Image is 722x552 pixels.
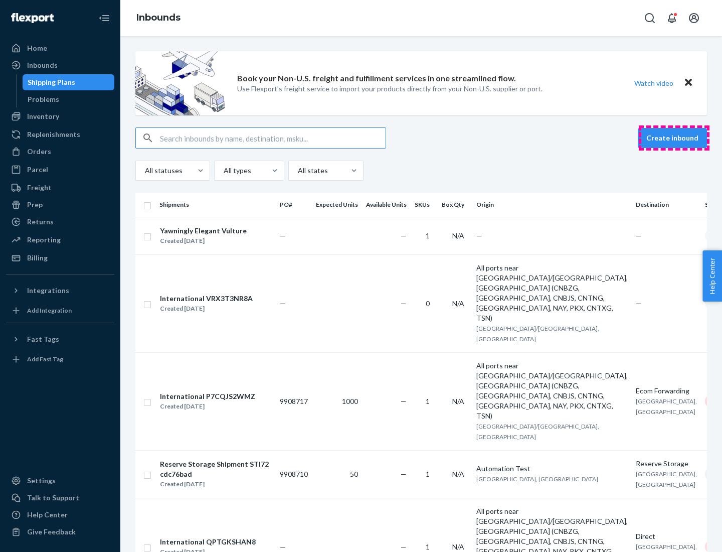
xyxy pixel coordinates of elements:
[684,8,704,28] button: Open account menu
[426,299,430,308] span: 0
[401,397,407,405] span: —
[401,470,407,478] span: —
[6,303,114,319] a: Add Integration
[27,43,47,53] div: Home
[6,126,114,143] a: Replenishments
[6,57,114,73] a: Inbounds
[144,166,145,176] input: All statuses
[438,193,472,217] th: Box Qty
[476,361,628,421] div: All ports near [GEOGRAPHIC_DATA]/[GEOGRAPHIC_DATA], [GEOGRAPHIC_DATA] (CNBZG, [GEOGRAPHIC_DATA], ...
[27,217,54,227] div: Returns
[27,60,58,70] div: Inbounds
[350,470,358,478] span: 50
[23,74,115,90] a: Shipping Plans
[452,542,464,551] span: N/A
[476,231,482,240] span: —
[160,459,271,479] div: Reserve Storage Shipment STI72cdc76bad
[136,12,180,23] a: Inbounds
[426,470,430,478] span: 1
[11,13,54,23] img: Flexport logo
[6,232,114,248] a: Reporting
[6,108,114,124] a: Inventory
[426,231,430,240] span: 1
[636,397,697,416] span: [GEOGRAPHIC_DATA], [GEOGRAPHIC_DATA]
[27,527,76,537] div: Give Feedback
[452,470,464,478] span: N/A
[636,470,697,488] span: [GEOGRAPHIC_DATA], [GEOGRAPHIC_DATA]
[6,351,114,367] a: Add Fast Tag
[94,8,114,28] button: Close Navigation
[6,250,114,266] a: Billing
[640,8,660,28] button: Open Search Box
[27,510,68,520] div: Help Center
[160,391,255,401] div: International P7CQJS2WMZ
[27,183,52,193] div: Freight
[342,397,358,405] span: 1000
[312,193,362,217] th: Expected Units
[426,397,430,405] span: 1
[682,76,695,90] button: Close
[662,8,682,28] button: Open notifications
[128,4,189,33] ol: breadcrumbs
[276,352,312,450] td: 9908717
[411,193,438,217] th: SKUs
[452,299,464,308] span: N/A
[27,355,63,363] div: Add Fast Tag
[636,459,697,469] div: Reserve Storage
[6,507,114,523] a: Help Center
[297,166,298,176] input: All states
[476,423,599,441] span: [GEOGRAPHIC_DATA]/[GEOGRAPHIC_DATA], [GEOGRAPHIC_DATA]
[401,542,407,551] span: —
[452,231,464,240] span: N/A
[6,214,114,230] a: Returns
[636,231,642,240] span: —
[638,128,707,148] button: Create inbound
[6,144,114,160] a: Orders
[476,475,598,483] span: [GEOGRAPHIC_DATA], [GEOGRAPHIC_DATA]
[160,226,247,236] div: Yawningly Elegant Vulture
[276,450,312,498] td: 9908710
[636,386,697,396] div: Ecom Forwarding
[28,94,59,104] div: Problems
[702,250,722,302] button: Help Center
[476,464,628,474] div: Automation Test
[280,231,286,240] span: —
[472,193,632,217] th: Origin
[160,401,255,411] div: Created [DATE]
[155,193,276,217] th: Shipments
[426,542,430,551] span: 1
[280,542,286,551] span: —
[636,299,642,308] span: —
[6,180,114,196] a: Freight
[237,84,543,94] p: Use Flexport’s freight service to import your products directly from your Non-U.S. supplier or port.
[27,253,48,263] div: Billing
[27,165,48,175] div: Parcel
[6,524,114,540] button: Give Feedback
[6,473,114,489] a: Settings
[27,147,51,157] div: Orders
[6,490,114,506] a: Talk to Support
[27,200,43,210] div: Prep
[27,235,61,245] div: Reporting
[160,537,256,547] div: International QPTGKSHAN8
[628,76,680,90] button: Watch video
[27,493,79,503] div: Talk to Support
[452,397,464,405] span: N/A
[160,304,253,314] div: Created [DATE]
[27,476,56,486] div: Settings
[27,111,59,121] div: Inventory
[27,306,72,315] div: Add Integration
[401,231,407,240] span: —
[27,129,80,140] div: Replenishments
[6,197,114,213] a: Prep
[237,73,516,84] p: Book your Non-U.S. freight and fulfillment services in one streamlined flow.
[6,283,114,299] button: Integrations
[160,479,271,489] div: Created [DATE]
[636,531,697,541] div: Direct
[6,331,114,347] button: Fast Tags
[223,166,224,176] input: All types
[28,77,75,87] div: Shipping Plans
[276,193,312,217] th: PO#
[476,325,599,343] span: [GEOGRAPHIC_DATA]/[GEOGRAPHIC_DATA], [GEOGRAPHIC_DATA]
